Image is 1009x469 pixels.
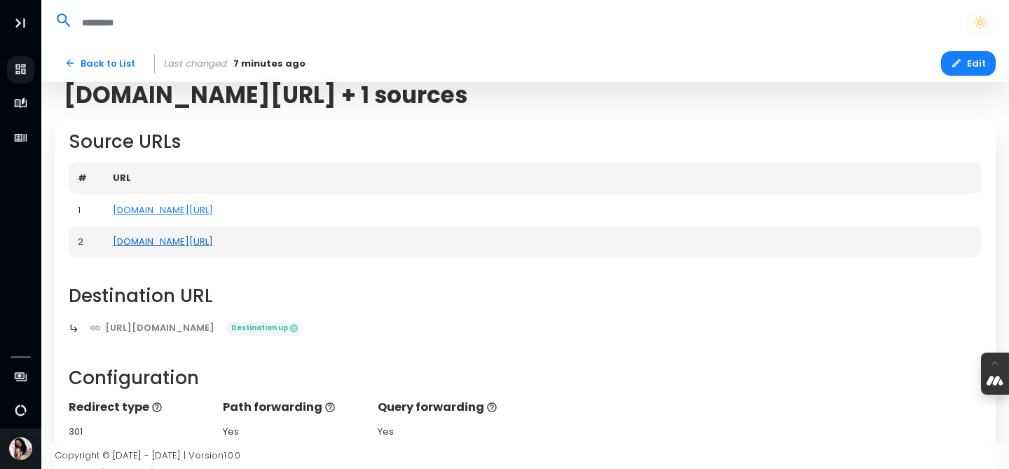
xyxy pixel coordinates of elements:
[55,449,240,462] span: Copyright © [DATE] - [DATE] | Version 1.0.0
[78,235,95,249] div: 2
[80,316,225,341] a: [URL][DOMAIN_NAME]
[69,131,982,153] h2: Source URLs
[9,437,32,461] img: Avatar
[55,51,145,76] a: Back to List
[223,399,364,416] p: Path forwarding
[78,203,95,217] div: 1
[378,425,519,439] div: Yes
[113,235,213,248] a: [DOMAIN_NAME][URL]
[64,81,467,109] span: [DOMAIN_NAME][URL] + 1 sources
[69,162,104,194] th: #
[113,203,213,217] a: [DOMAIN_NAME][URL]
[223,425,364,439] div: Yes
[69,399,210,416] p: Redirect type
[233,57,306,71] span: 7 minutes ago
[69,425,210,439] div: 301
[164,57,229,71] span: Last changed:
[941,51,996,76] button: Edit
[378,399,519,416] p: Query forwarding
[7,10,34,36] button: Toggle Aside
[104,162,982,194] th: URL
[226,322,303,336] span: Destination up
[69,367,982,389] h2: Configuration
[69,285,982,307] h2: Destination URL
